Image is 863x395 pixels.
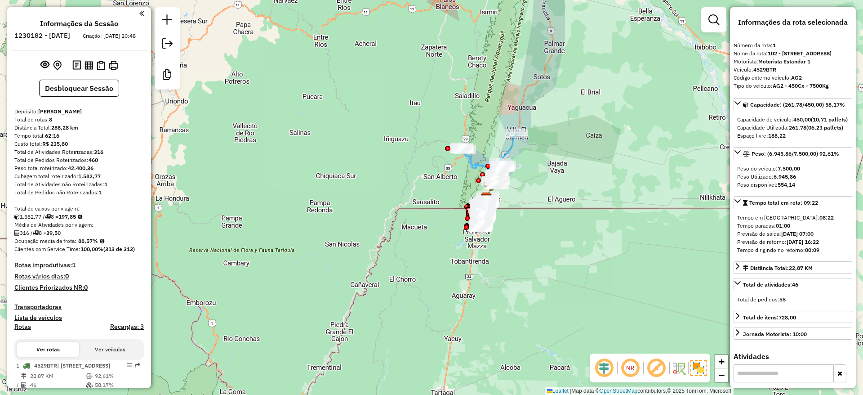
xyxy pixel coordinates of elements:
span: − [719,369,725,381]
strong: 01:00 [776,222,790,229]
div: Veículo: [734,66,852,74]
span: Clientes com Service Time: [14,246,80,252]
a: Leaflet [547,388,569,394]
strong: [DATE] 07:00 [781,230,814,237]
a: Criar modelo [158,66,176,86]
span: Ocultar deslocamento [593,357,615,379]
button: Ver veículos [79,342,141,357]
i: % de utilização do peso [86,373,93,379]
button: Centralizar mapa no depósito ou ponto de apoio [51,58,63,72]
h4: Rotas vários dias: [14,273,144,280]
span: | [570,388,571,394]
strong: AG2 - 450Cx - 7500Kg [773,82,829,89]
strong: 0 [84,283,88,292]
div: Tempo dirigindo no retorno: [737,246,849,254]
strong: 1 [104,181,107,188]
strong: 39,50 [46,229,61,236]
span: 4529BTR [34,362,57,369]
a: Zoom out [715,368,728,382]
td: / [16,381,21,390]
em: Opções [127,363,132,368]
div: Espaço livre: [737,132,849,140]
a: Zoom in [715,355,728,368]
strong: AG2 [791,74,802,81]
button: Logs desbloquear sessão [71,58,83,72]
strong: 08:22 [819,214,834,221]
em: Média calculada utilizando a maior ocupação (%Peso ou %Cubagem) de cada rota da sessão. Rotas cro... [100,238,104,244]
a: Rotas [14,323,31,331]
button: Exibir sessão original [39,58,51,72]
div: Total de atividades:46 [734,292,852,307]
strong: 288,28 km [51,124,78,131]
strong: 261,78 [789,124,806,131]
div: Previsão de saída: [737,230,849,238]
div: Tempo em [GEOGRAPHIC_DATA]: [737,214,849,222]
a: Tempo total em rota: 09:22 [734,196,852,208]
div: Total de Pedidos não Roteirizados: [14,189,144,197]
button: Imprimir Rotas [107,59,120,72]
a: Jornada Motorista: 10:00 [734,328,852,340]
strong: 46 [792,281,798,288]
button: Desbloquear Sessão [39,80,119,97]
strong: Motorista Estandar 1 [758,58,810,65]
span: 1 - [16,362,110,369]
strong: 8 [49,116,52,123]
strong: 554,14 [778,181,795,188]
a: Total de atividades:46 [734,278,852,290]
div: Total de rotas: [14,116,144,124]
div: Total de caixas por viagem: [14,205,144,213]
div: Peso disponível: [737,181,849,189]
span: 22,87 KM [789,265,813,271]
strong: 88,57% [78,238,98,244]
i: Cubagem total roteirizado [14,214,20,220]
div: Capacidade Utilizada: [737,124,849,132]
i: Total de Atividades [14,230,20,236]
strong: 460 [89,157,98,163]
a: Peso: (6.945,86/7.500,00) 92,61% [734,147,852,159]
strong: 316 [94,148,103,155]
strong: [PERSON_NAME] [38,108,82,115]
div: Cubagem total roteirizado: [14,172,144,180]
span: Ocultar NR [619,357,641,379]
button: Visualizar Romaneio [95,59,107,72]
strong: 197,85 [58,213,76,220]
strong: 4529BTR [753,66,776,73]
div: 1.582,77 / 8 = [14,213,144,221]
div: Map data © contributors,© 2025 TomTom, Microsoft [545,387,734,395]
div: Previsão de retorno: [737,238,849,246]
strong: 1 [99,189,102,196]
strong: 450,00 [793,116,811,123]
span: Ocupação média da frota: [14,238,76,244]
div: Código externo veículo: [734,74,852,82]
div: Total de itens: [743,314,796,322]
strong: 728,00 [778,314,796,321]
div: Capacidade: (261,78/450,00) 58,17% [734,112,852,144]
button: Ver rotas [17,342,79,357]
strong: [DATE] 16:22 [787,238,819,245]
em: Rota exportada [135,363,140,368]
strong: 1.582,77 [78,173,101,180]
span: + [719,356,725,367]
div: Tempo total em rota: 09:22 [734,210,852,258]
a: Total de itens:728,00 [734,311,852,323]
div: Tempo paradas: [737,222,849,230]
td: 46 [30,381,85,390]
td: 58,17% [94,381,140,390]
span: Exibir rótulo [645,357,667,379]
h4: Recargas: 3 [110,323,144,331]
td: 22,87 KM [30,372,85,381]
div: Motorista: [734,58,852,66]
div: Peso total roteirizado: [14,164,144,172]
div: Capacidade do veículo: [737,116,849,124]
div: Tipo do veículo: [734,82,852,90]
a: OpenStreetMap [600,388,638,394]
i: Total de Atividades [21,382,27,388]
div: Depósito: [14,108,144,116]
i: Distância Total [21,373,27,379]
span: Capacidade: (261,78/450,00) 58,17% [750,101,845,108]
span: Peso: (6.945,86/7.500,00) 92,61% [752,150,839,157]
h4: Informações da Sessão [40,19,118,28]
a: Exibir filtros [705,11,723,29]
strong: (10,71 pallets) [811,116,848,123]
strong: 62:16 [45,132,59,139]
